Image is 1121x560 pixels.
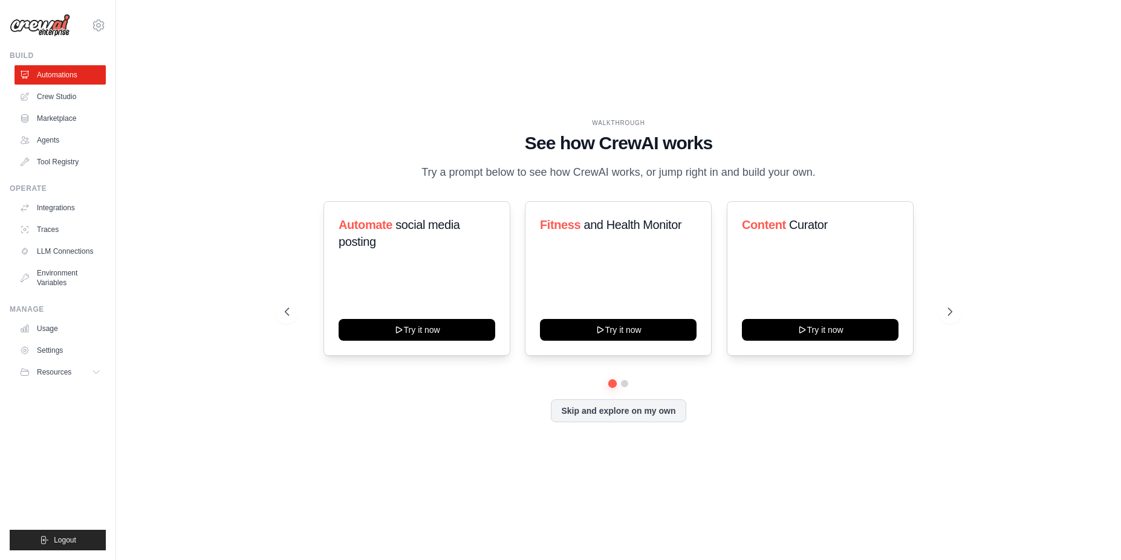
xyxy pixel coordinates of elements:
[15,130,106,150] a: Agents
[540,319,697,341] button: Try it now
[10,184,106,193] div: Operate
[285,118,952,127] div: WALKTHROUGH
[742,319,898,341] button: Try it now
[10,14,70,37] img: Logo
[339,319,495,341] button: Try it now
[15,152,106,172] a: Tool Registry
[15,109,106,128] a: Marketplace
[415,164,822,181] p: Try a prompt below to see how CrewAI works, or jump right in and build your own.
[285,132,952,154] h1: See how CrewAI works
[15,65,106,85] a: Automations
[789,218,828,231] span: Curator
[15,242,106,261] a: LLM Connections
[10,304,106,314] div: Manage
[15,263,106,292] a: Environment Variables
[15,341,106,360] a: Settings
[15,362,106,382] button: Resources
[339,218,392,231] span: Automate
[15,319,106,338] a: Usage
[15,220,106,239] a: Traces
[15,198,106,217] a: Integrations
[742,218,786,231] span: Content
[10,530,106,550] button: Logout
[10,51,106,60] div: Build
[37,367,71,377] span: Resources
[339,218,460,248] span: social media posting
[54,535,76,545] span: Logout
[15,87,106,106] a: Crew Studio
[540,218,580,231] span: Fitness
[551,399,686,422] button: Skip and explore on my own
[584,218,682,231] span: and Health Monitor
